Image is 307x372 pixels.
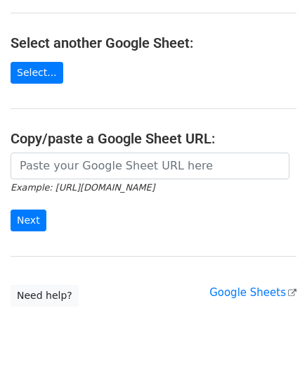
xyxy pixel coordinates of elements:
[209,286,296,299] a: Google Sheets
[11,285,79,307] a: Need help?
[11,182,155,193] small: Example: [URL][DOMAIN_NAME]
[11,34,296,51] h4: Select another Google Sheet:
[11,62,63,84] a: Select...
[11,130,296,147] h4: Copy/paste a Google Sheet URL:
[237,304,307,372] iframe: Chat Widget
[11,210,46,231] input: Next
[11,153,289,179] input: Paste your Google Sheet URL here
